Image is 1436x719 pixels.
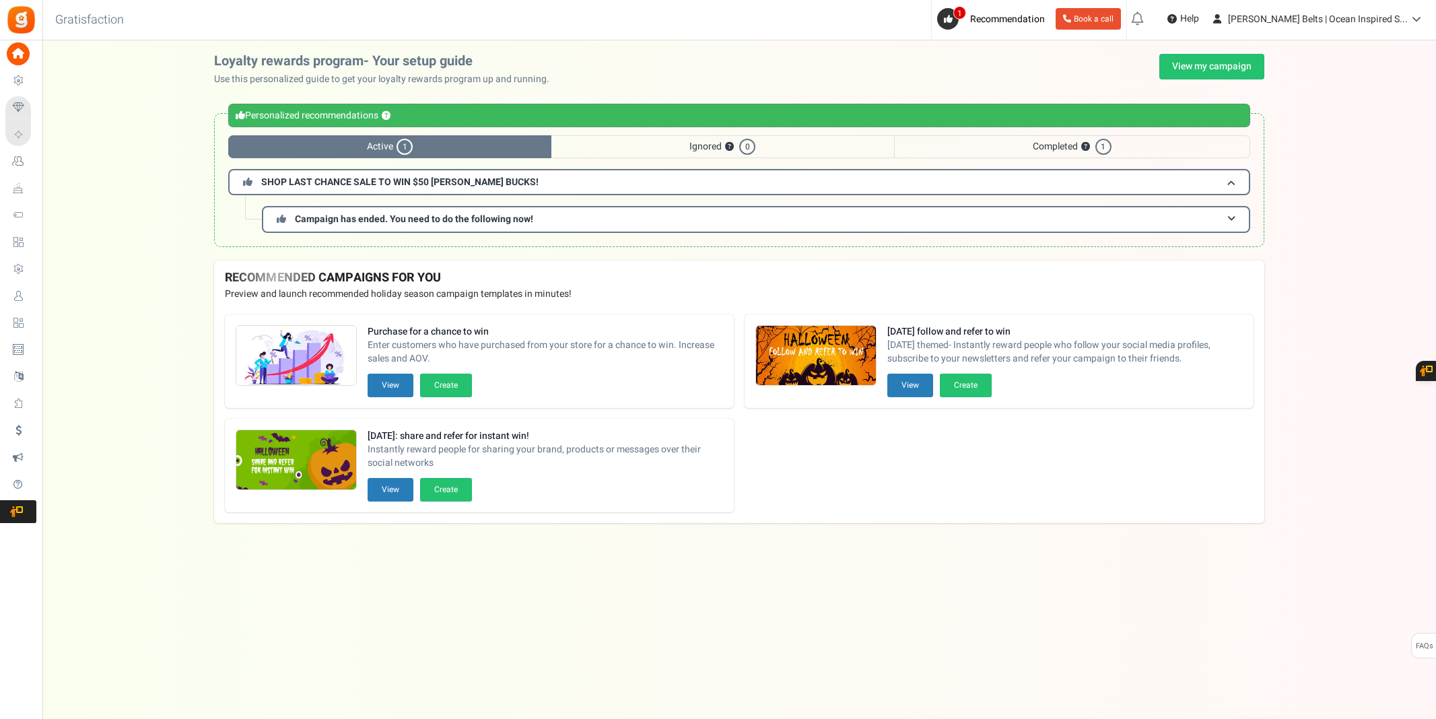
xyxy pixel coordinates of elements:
[368,325,723,339] strong: Purchase for a chance to win
[725,143,734,151] button: ?
[225,271,1254,285] h4: RECOMMENDED CAMPAIGNS FOR YOU
[1415,634,1433,659] span: FAQs
[368,443,723,470] span: Instantly reward people for sharing your brand, products or messages over their social networks
[940,374,992,397] button: Create
[894,135,1250,158] span: Completed
[953,6,966,20] span: 1
[1159,54,1264,79] a: View my campaign
[368,374,413,397] button: View
[214,54,560,69] h2: Loyalty rewards program- Your setup guide
[887,325,1243,339] strong: [DATE] follow and refer to win
[228,135,551,158] span: Active
[1177,12,1199,26] span: Help
[1162,8,1204,30] a: Help
[236,430,356,491] img: Recommended Campaigns
[6,5,36,35] img: Gratisfaction
[382,112,390,121] button: ?
[1081,143,1090,151] button: ?
[551,135,893,158] span: Ignored
[397,139,413,155] span: 1
[739,139,755,155] span: 0
[1056,8,1121,30] a: Book a call
[1095,139,1112,155] span: 1
[368,339,723,366] span: Enter customers who have purchased from your store for a chance to win. Increase sales and AOV.
[420,478,472,502] button: Create
[40,7,139,34] h3: Gratisfaction
[937,8,1050,30] a: 1 Recommendation
[970,12,1045,26] span: Recommendation
[368,430,723,443] strong: [DATE]: share and refer for instant win!
[225,287,1254,301] p: Preview and launch recommended holiday season campaign templates in minutes!
[1228,12,1408,26] span: [PERSON_NAME] Belts | Ocean Inspired S...
[261,175,539,189] span: SHOP LAST CHANCE SALE TO WIN $50 [PERSON_NAME] BUCKS!
[887,374,933,397] button: View
[756,326,876,386] img: Recommended Campaigns
[228,104,1250,127] div: Personalized recommendations
[214,73,560,86] p: Use this personalized guide to get your loyalty rewards program up and running.
[887,339,1243,366] span: [DATE] themed- Instantly reward people who follow your social media profiles, subscribe to your n...
[295,212,533,226] span: Campaign has ended. You need to do the following now!
[420,374,472,397] button: Create
[236,326,356,386] img: Recommended Campaigns
[368,478,413,502] button: View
